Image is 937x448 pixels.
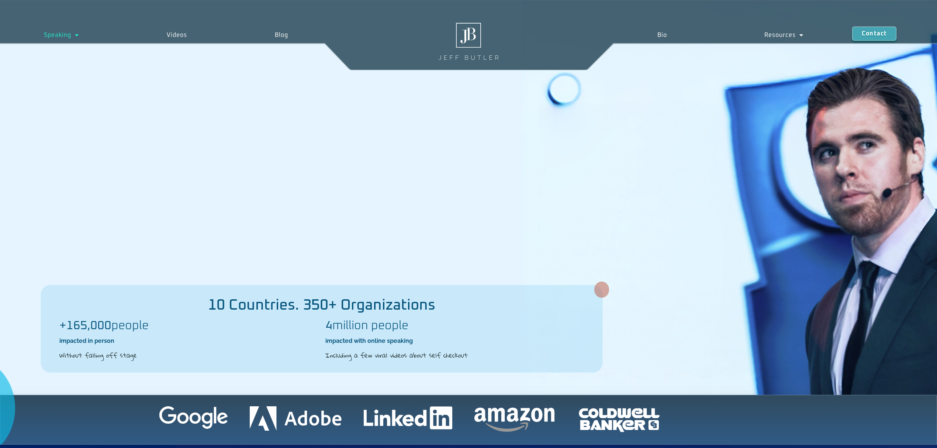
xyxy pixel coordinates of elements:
[609,27,716,44] a: Bio
[852,27,896,41] a: Contact
[862,31,887,37] span: Contact
[59,320,318,332] h2: people
[325,320,584,332] h2: million people
[325,320,332,332] b: 4
[41,298,602,313] h2: 10 Countries. 350+ Organizations
[123,27,231,44] a: Videos
[59,351,318,360] h2: Without falling off stage
[325,351,584,360] h2: Including a few viral videos about self checkout
[59,337,318,345] h2: impacted in person
[609,27,852,44] nav: Menu
[716,27,852,44] a: Resources
[325,337,584,345] h2: impacted with online speaking
[231,27,332,44] a: Blog
[59,320,111,332] b: +165,000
